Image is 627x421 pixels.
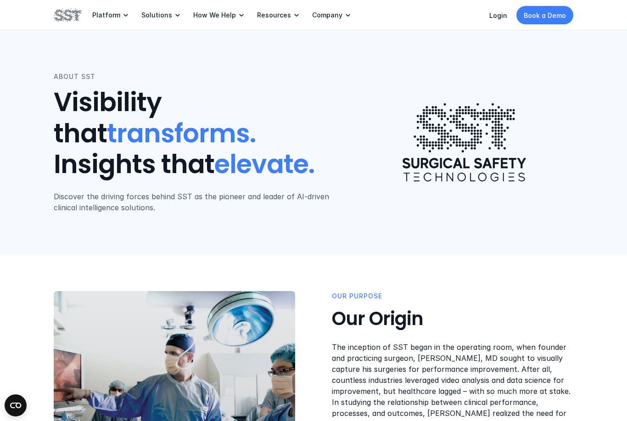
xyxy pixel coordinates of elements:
p: Resources [257,11,291,19]
a: Book a Demo [516,6,573,24]
h1: Visibility that Insights that [54,87,337,180]
h3: Our Origin [332,307,573,331]
p: Discover the driving forces behind SST as the pioneer and leader of AI-driven clinical intelligen... [54,191,337,213]
img: SST logo [54,7,81,23]
span: transforms. [107,116,256,152]
p: OUR PUrpose [332,291,382,301]
p: Company [312,11,342,19]
p: Book a Demo [524,11,566,20]
button: Open CMP widget [5,394,27,416]
p: ABOUT SST [54,72,95,82]
p: How We Help [193,11,236,19]
p: Platform [92,11,120,19]
p: Solutions [141,11,172,19]
a: Login [489,11,507,19]
span: elevate. [214,146,314,182]
img: Surgical Safety Technologies logo [390,90,538,195]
